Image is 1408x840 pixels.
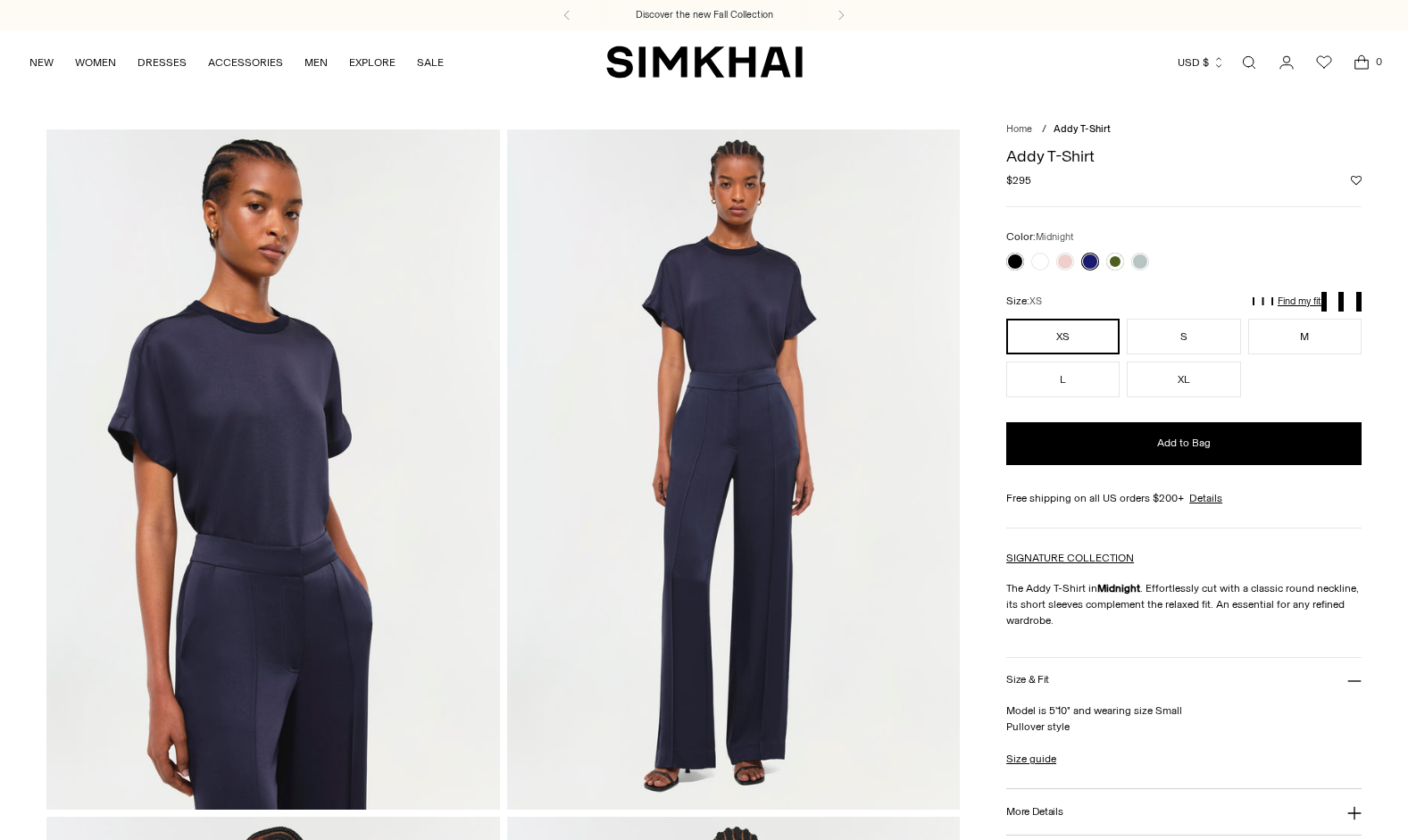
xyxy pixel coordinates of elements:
a: EXPLORE [349,43,396,82]
p: The Addy T-Shirt in . Effortlessly cut with a classic round neckline, its short sleeves complemen... [1006,580,1362,628]
strong: Midnight [1097,582,1140,595]
label: Color: [1006,229,1074,245]
a: Discover the new Fall Collection [636,8,773,22]
span: Midnight [1036,231,1074,243]
p: Model is 5'10" and wearing size Small Pullover style [1006,703,1362,735]
button: Add to Wishlist [1351,175,1362,186]
a: Size guide [1006,751,1056,767]
img: Addy T-Shirt [46,129,500,809]
span: 0 [1371,54,1387,70]
button: L [1006,362,1120,397]
label: Size: [1006,293,1042,310]
a: ACCESSORIES [208,43,283,82]
button: Add to Bag [1006,422,1362,465]
span: Add to Bag [1157,436,1211,451]
button: XS [1006,319,1120,354]
h3: More Details [1006,806,1062,818]
a: NEW [29,43,54,82]
a: DRESSES [137,43,187,82]
span: $295 [1006,172,1031,188]
span: Addy T-Shirt [1054,123,1111,135]
button: More Details [1006,789,1362,835]
a: Details [1189,490,1222,506]
a: MEN [304,43,328,82]
a: Open search modal [1231,45,1267,80]
a: WOMEN [75,43,116,82]
a: SIMKHAI [606,45,803,79]
a: Open cart modal [1344,45,1379,80]
a: SALE [417,43,444,82]
a: Home [1006,123,1032,135]
nav: breadcrumbs [1006,122,1362,137]
div: / [1042,122,1046,137]
button: S [1127,319,1240,354]
h3: Size & Fit [1006,674,1049,686]
a: SIGNATURE COLLECTION [1006,552,1134,564]
button: Size & Fit [1006,658,1362,703]
button: XL [1127,362,1240,397]
span: XS [1029,295,1042,307]
a: Go to the account page [1269,45,1304,80]
button: M [1248,319,1362,354]
img: Addy T-Shirt [507,129,961,809]
h1: Addy T-Shirt [1006,148,1362,164]
a: Wishlist [1306,45,1342,80]
button: USD $ [1178,43,1225,82]
div: Free shipping on all US orders $200+ [1006,490,1362,506]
